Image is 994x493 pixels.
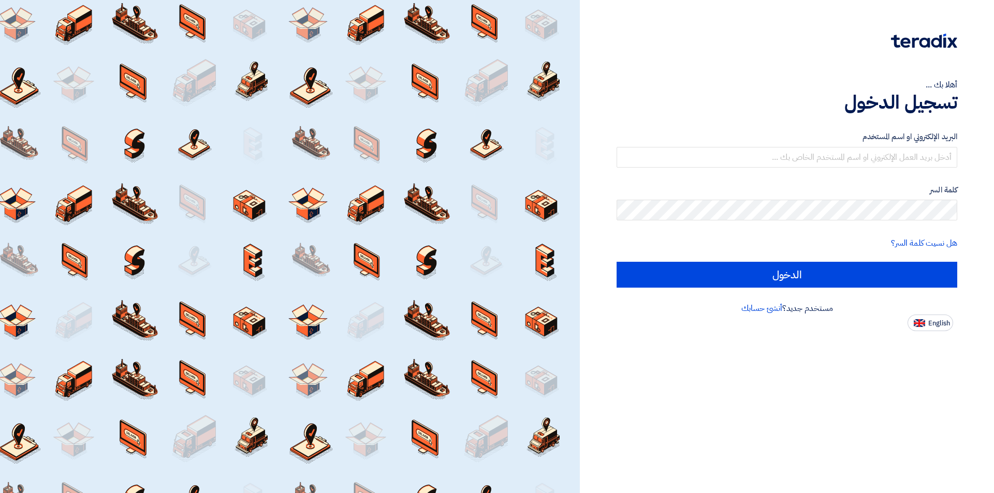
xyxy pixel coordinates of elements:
button: English [908,315,953,331]
div: أهلا بك ... [617,79,957,91]
span: English [928,320,950,327]
label: البريد الإلكتروني او اسم المستخدم [617,131,957,143]
img: en-US.png [914,319,925,327]
img: Teradix logo [891,34,957,48]
h1: تسجيل الدخول [617,91,957,114]
a: أنشئ حسابك [741,302,782,315]
a: هل نسيت كلمة السر؟ [891,237,957,249]
input: أدخل بريد العمل الإلكتروني او اسم المستخدم الخاص بك ... [617,147,957,168]
label: كلمة السر [617,184,957,196]
input: الدخول [617,262,957,288]
div: مستخدم جديد؟ [617,302,957,315]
